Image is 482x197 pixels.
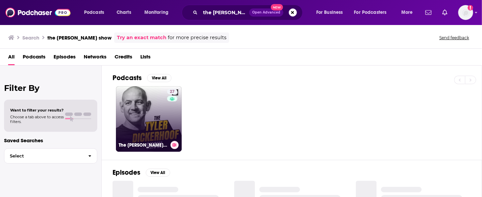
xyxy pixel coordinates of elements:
[170,89,175,95] span: 27
[437,35,471,41] button: Send feedback
[401,8,413,17] span: More
[8,51,15,65] a: All
[146,169,170,177] button: View All
[5,6,71,19] img: Podchaser - Follow, Share and Rate Podcasts
[4,154,83,158] span: Select
[252,11,280,14] span: Open Advanced
[140,51,150,65] a: Lists
[84,8,104,17] span: Podcasts
[188,5,309,20] div: Search podcasts, credits, & more...
[350,7,397,18] button: open menu
[147,74,172,82] button: View All
[167,89,177,94] a: 27
[113,168,140,177] h2: Episodes
[22,34,39,41] h3: Search
[4,137,97,144] p: Saved Searches
[440,7,450,18] a: Show notifications dropdown
[113,74,172,82] a: PodcastsView All
[119,142,168,148] h3: The [PERSON_NAME] Show
[316,8,343,17] span: For Business
[117,8,131,17] span: Charts
[112,7,135,18] a: Charts
[116,86,182,152] a: 27The [PERSON_NAME] Show
[458,5,473,20] button: Show profile menu
[423,7,434,18] a: Show notifications dropdown
[10,115,64,124] span: Choose a tab above to access filters.
[54,51,76,65] a: Episodes
[23,51,45,65] a: Podcasts
[117,34,166,42] a: Try an exact match
[113,168,170,177] a: EpisodesView All
[84,51,106,65] a: Networks
[113,74,142,82] h2: Podcasts
[397,7,421,18] button: open menu
[47,34,112,41] h3: the [PERSON_NAME] show
[458,5,473,20] span: Logged in as CaveHenricks
[468,5,473,10] svg: Add a profile image
[271,4,283,10] span: New
[79,7,113,18] button: open menu
[140,7,177,18] button: open menu
[4,148,97,164] button: Select
[354,8,387,17] span: For Podcasters
[200,7,249,18] input: Search podcasts, credits, & more...
[168,34,226,42] span: for more precise results
[10,108,64,113] span: Want to filter your results?
[115,51,132,65] a: Credits
[144,8,168,17] span: Monitoring
[312,7,352,18] button: open menu
[4,83,97,93] h2: Filter By
[249,8,283,17] button: Open AdvancedNew
[458,5,473,20] img: User Profile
